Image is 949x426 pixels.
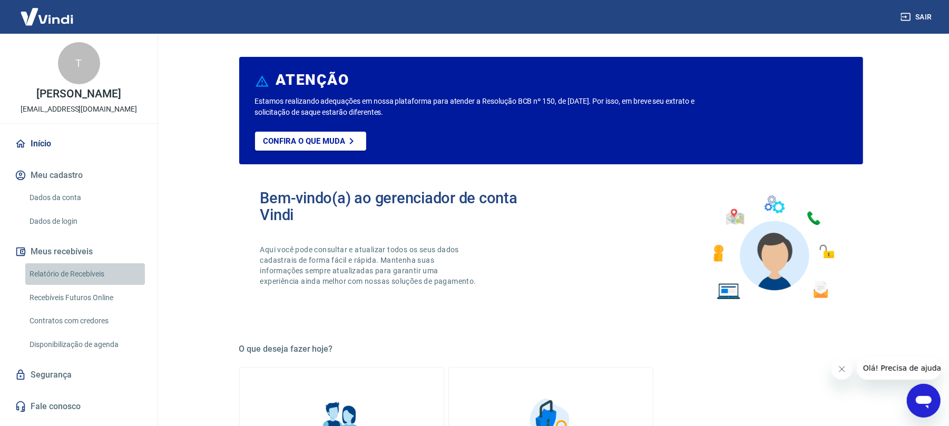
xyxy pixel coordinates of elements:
h6: ATENÇÃO [276,75,349,85]
img: Imagem de um avatar masculino com diversos icones exemplificando as funcionalidades do gerenciado... [704,190,842,306]
a: Dados da conta [25,187,145,209]
p: [EMAIL_ADDRESS][DOMAIN_NAME] [21,104,137,115]
img: Vindi [13,1,81,33]
p: [PERSON_NAME] [36,88,121,100]
button: Meu cadastro [13,164,145,187]
p: Estamos realizando adequações em nossa plataforma para atender a Resolução BCB nº 150, de [DATE].... [255,96,729,118]
a: Relatório de Recebíveis [25,263,145,285]
a: Contratos com credores [25,310,145,332]
iframe: Botão para abrir a janela de mensagens [907,384,941,418]
a: Disponibilização de agenda [25,334,145,355]
a: Início [13,132,145,155]
h2: Bem-vindo(a) ao gerenciador de conta Vindi [260,190,551,223]
a: Dados de login [25,211,145,232]
a: Fale conosco [13,395,145,418]
a: Confira o que muda [255,132,366,151]
button: Meus recebíveis [13,240,145,263]
p: Confira o que muda [263,136,345,146]
span: Olá! Precisa de ajuda? [6,7,89,16]
iframe: Mensagem da empresa [857,356,941,380]
h5: O que deseja fazer hoje? [239,344,863,354]
a: Recebíveis Futuros Online [25,287,145,309]
iframe: Fechar mensagem [831,359,853,380]
div: T [58,42,100,84]
button: Sair [898,7,936,27]
p: Aqui você pode consultar e atualizar todos os seus dados cadastrais de forma fácil e rápida. Mant... [260,244,478,286]
a: Segurança [13,363,145,387]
